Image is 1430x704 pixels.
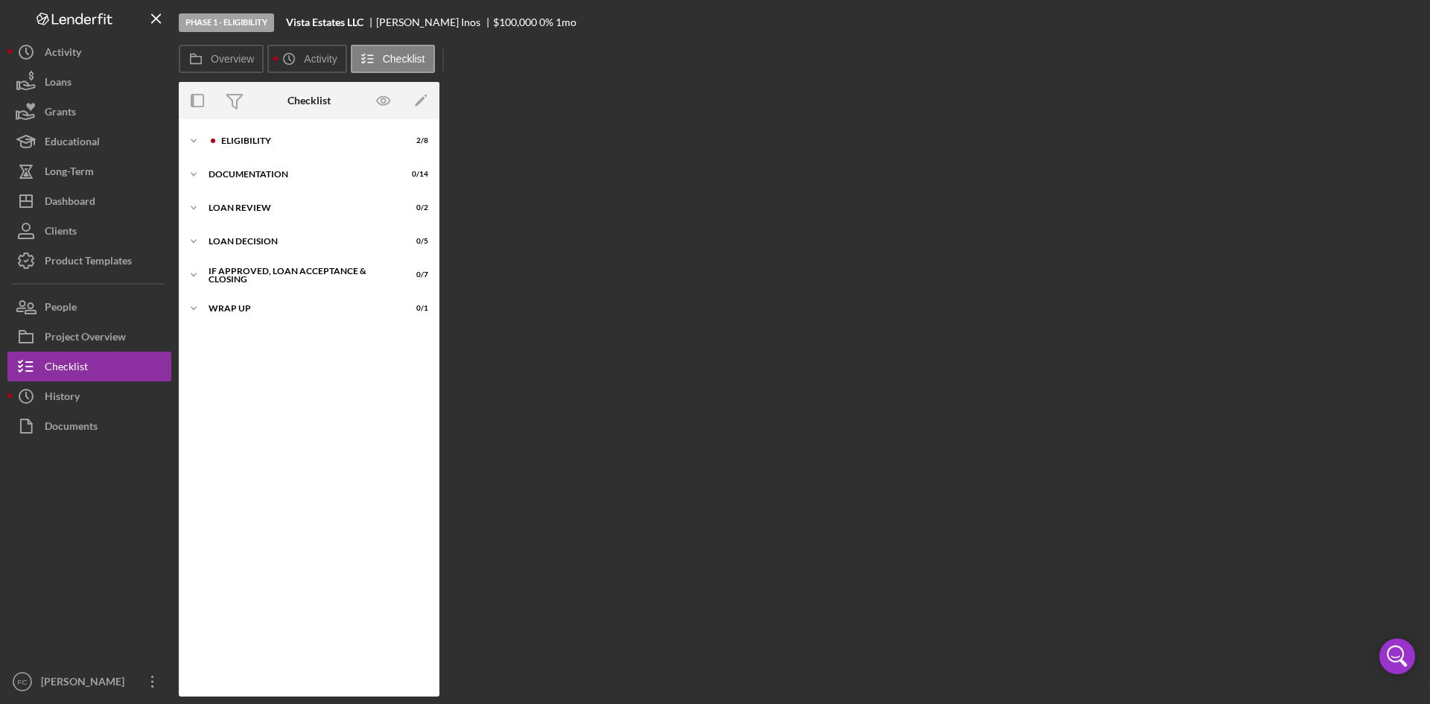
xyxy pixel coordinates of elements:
[401,170,428,179] div: 0 / 14
[7,67,171,97] button: Loans
[7,186,171,216] button: Dashboard
[556,16,576,28] div: 1 mo
[179,45,264,73] button: Overview
[7,292,171,322] button: People
[209,203,391,212] div: Loan review
[7,352,171,381] button: Checklist
[401,270,428,279] div: 0 / 7
[45,156,94,190] div: Long-Term
[539,16,553,28] div: 0 %
[211,53,254,65] label: Overview
[287,95,331,107] div: Checklist
[267,45,346,73] button: Activity
[351,45,435,73] button: Checklist
[45,216,77,250] div: Clients
[7,246,171,276] button: Product Templates
[1379,638,1415,674] div: Open Intercom Messenger
[209,267,391,284] div: If approved, loan acceptance & closing
[401,203,428,212] div: 0 / 2
[7,37,171,67] button: Activity
[37,667,134,700] div: [PERSON_NAME]
[45,37,81,71] div: Activity
[209,304,391,313] div: Wrap up
[45,127,100,160] div: Educational
[179,13,274,32] div: Phase 1 - Eligibility
[7,127,171,156] button: Educational
[45,411,98,445] div: Documents
[45,352,88,385] div: Checklist
[221,136,391,145] div: Eligibility
[45,322,126,355] div: Project Overview
[7,667,171,697] button: FC[PERSON_NAME]
[7,411,171,441] button: Documents
[286,16,363,28] b: Vista Estates LLC
[376,16,493,28] div: [PERSON_NAME] Inos
[18,678,28,686] text: FC
[7,381,171,411] button: History
[401,136,428,145] div: 2 / 8
[7,216,171,246] button: Clients
[45,292,77,326] div: People
[493,16,537,28] span: $100,000
[383,53,425,65] label: Checklist
[401,237,428,246] div: 0 / 5
[45,67,71,101] div: Loans
[7,97,171,127] button: Grants
[45,97,76,130] div: Grants
[304,53,337,65] label: Activity
[7,322,171,352] button: Project Overview
[45,246,132,279] div: Product Templates
[401,304,428,313] div: 0 / 1
[209,237,391,246] div: Loan Decision
[45,186,95,220] div: Dashboard
[7,156,171,186] button: Long-Term
[209,170,391,179] div: Documentation
[45,381,80,415] div: History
